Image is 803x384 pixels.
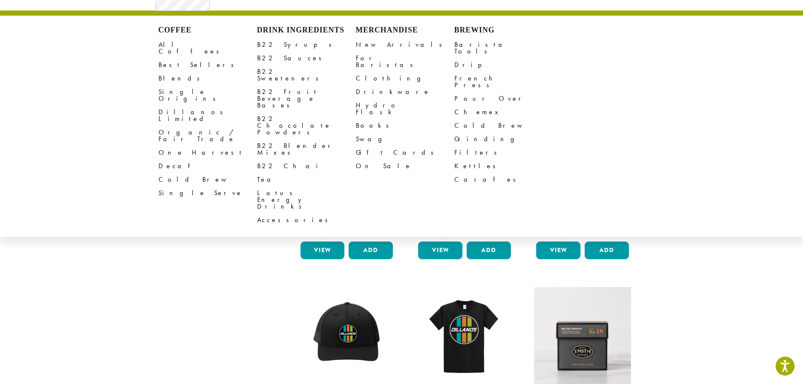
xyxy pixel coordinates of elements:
a: View [536,242,580,259]
a: Carafes [454,173,553,186]
a: Grinding [454,132,553,146]
a: Barista Tools [454,38,553,58]
a: View [301,242,345,259]
button: Add [349,242,393,259]
a: View [418,242,462,259]
a: Kettles [454,159,553,173]
a: B22 Sweeteners [257,65,356,85]
a: B22 Syrups [257,38,356,51]
h4: Merchandise [356,26,454,35]
a: Bodum Electric Milk Frother $30.00 [298,105,395,238]
button: Add [467,242,511,259]
a: Lotus Energy Drinks [257,186,356,213]
a: Swag [356,132,454,146]
h4: Coffee [158,26,257,35]
a: Best Sellers [158,58,257,72]
a: Accessories [257,213,356,227]
a: Clothing [356,72,454,85]
img: British-Brunch-Signature-Black-Carton-2023-2.jpg [534,287,631,384]
img: DCR-Retro-Three-Strip-Circle-Tee-Fall-WEB-scaled.jpg [416,287,513,384]
a: Hydro Flask [356,99,454,119]
a: Drinkware [356,85,454,99]
h4: Drink Ingredients [257,26,356,35]
a: Cold Brew [158,173,257,186]
h4: Brewing [454,26,553,35]
a: One Harvest [158,146,257,159]
a: Gift Cards [356,146,454,159]
a: B22 Chocolate Powders [257,112,356,139]
a: For Baristas [356,51,454,72]
a: B22 Sauces [257,51,356,65]
img: DCR-Retro-Three-Strip-Circle-Patch-Trucker-Hat-Fall-WEB-scaled.jpg [298,287,395,384]
a: Decaf [158,159,257,173]
a: Bodum Electric Water Kettle $25.00 [416,105,513,238]
a: Tea [257,173,356,186]
a: Cold Brew [454,119,553,132]
a: Single Origins [158,85,257,105]
a: New Arrivals [356,38,454,51]
a: B22 Fruit Beverage Bases [257,85,356,112]
a: Dillanos Limited [158,105,257,126]
a: French Press [454,72,553,92]
a: B22 Chai [257,159,356,173]
a: Blends [158,72,257,85]
a: B22 Blender Mixes [257,139,356,159]
button: Add [585,242,629,259]
a: Single Serve [158,186,257,200]
a: On Sale [356,159,454,173]
a: All Coffees [158,38,257,58]
a: Bodum Handheld Milk Frother $10.00 [534,105,631,238]
a: Filters [454,146,553,159]
a: Organic / Fair Trade [158,126,257,146]
a: Books [356,119,454,132]
a: Pour Over [454,92,553,105]
a: Drip [454,58,553,72]
a: Chemex [454,105,553,119]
